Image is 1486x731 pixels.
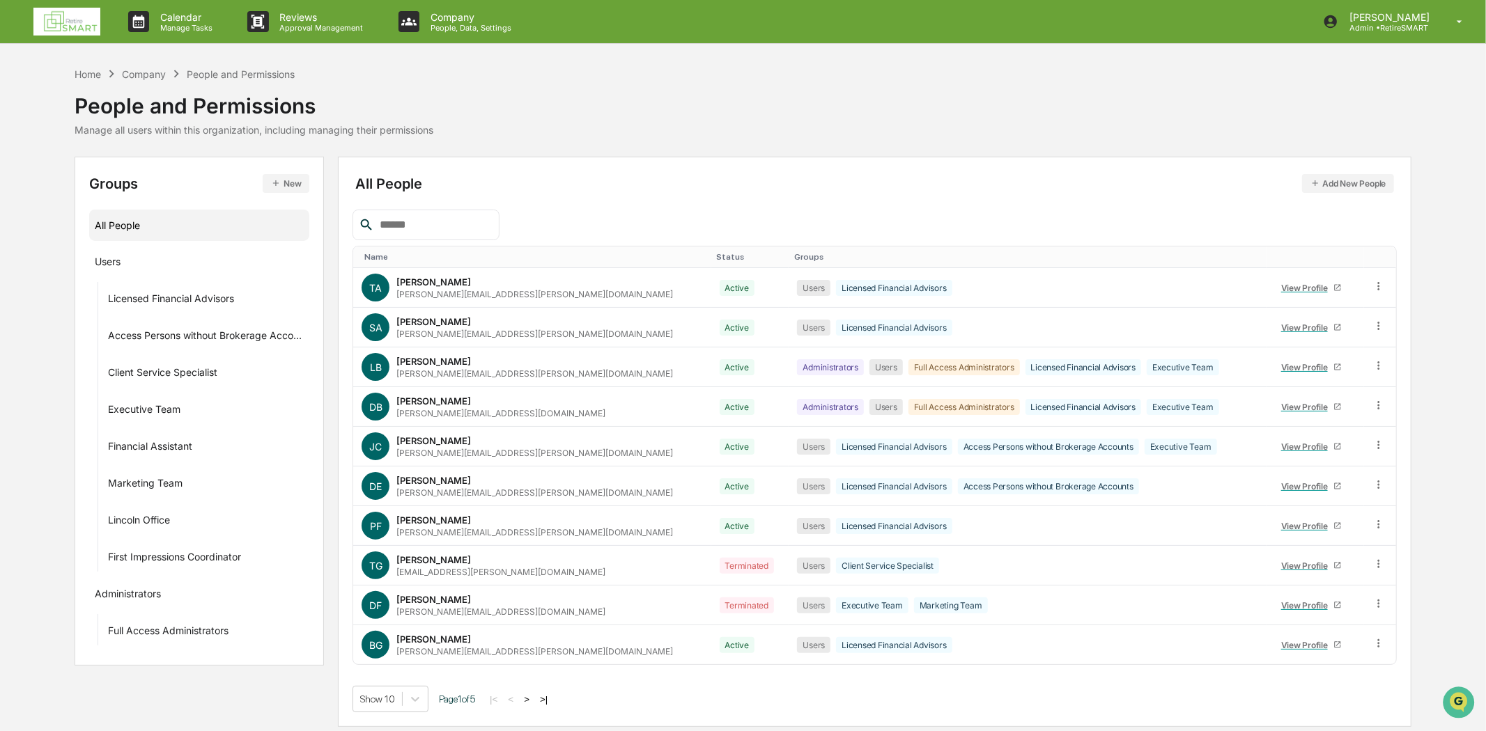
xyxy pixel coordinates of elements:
a: 🔎Data Lookup [8,196,93,221]
div: Full Access Administrators [908,399,1020,415]
div: Active [720,320,755,336]
div: Licensed Financial Advisors [836,637,952,653]
div: Licensed Financial Advisors [836,518,952,534]
div: Home [75,68,101,80]
div: Licensed Financial Advisors [836,320,952,336]
div: Licensed Financial Advisors [108,292,234,309]
div: Client Service Specialist [108,366,217,383]
p: How can we help? [14,29,254,52]
div: Administrators [95,588,161,604]
div: Access Persons without Brokerage Accounts [958,478,1139,494]
button: < [504,693,518,705]
p: Manage Tasks [149,23,219,33]
a: View Profile [1275,436,1347,457]
a: 🖐️Preclearance [8,170,95,195]
div: View Profile [1281,600,1333,611]
div: View Profile [1281,481,1333,492]
div: [PERSON_NAME][EMAIL_ADDRESS][DOMAIN_NAME] [396,408,605,418]
span: Data Lookup [28,202,88,216]
button: New [263,174,309,193]
div: All People [355,174,1394,193]
div: Executive Team [1147,359,1219,375]
a: View Profile [1275,356,1347,378]
div: All People [95,214,304,237]
div: Active [720,439,755,455]
div: Executive Team [1147,399,1219,415]
button: >| [536,693,552,705]
p: Company [419,11,518,23]
div: View Profile [1281,402,1333,412]
div: Marketing Team [914,597,988,613]
a: View Profile [1275,317,1347,338]
p: Admin • RetireSMART [1338,23,1437,33]
div: Executive Team [108,403,180,420]
p: [PERSON_NAME] [1338,11,1437,23]
div: Executive Team [836,597,908,613]
div: 🗄️ [101,177,112,188]
div: Groups [89,174,310,193]
div: Licensed Financial Advisors [836,280,952,296]
div: Users [797,518,830,534]
div: Toggle SortBy [1272,252,1359,262]
span: PF [370,520,382,532]
div: Active [720,518,755,534]
p: Reviews [269,11,371,23]
button: Add New People [1302,174,1395,193]
div: We're available if you need us! [47,120,176,132]
span: LB [370,361,382,373]
div: Full Access Administrators [108,624,229,641]
div: First Impressions Coordinator [108,551,241,567]
span: Preclearance [28,175,90,189]
div: Executive Team [1145,439,1217,455]
div: [PERSON_NAME] [396,475,471,486]
div: [PERSON_NAME][EMAIL_ADDRESS][PERSON_NAME][DOMAIN_NAME] [396,646,673,657]
button: Start new chat [237,111,254,127]
div: Manage all users within this organization, including managing their permissions [75,124,433,136]
div: View Profile [1281,441,1333,452]
div: Users [869,399,903,415]
div: Users [797,637,830,653]
div: [PERSON_NAME] [396,435,471,446]
div: [PERSON_NAME][EMAIL_ADDRESS][PERSON_NAME][DOMAIN_NAME] [396,368,673,379]
img: logo [33,8,100,36]
div: [PERSON_NAME][EMAIL_ADDRESS][DOMAIN_NAME] [396,606,605,617]
p: Approval Management [269,23,371,33]
div: [PERSON_NAME][EMAIL_ADDRESS][PERSON_NAME][DOMAIN_NAME] [396,448,673,458]
a: View Profile [1275,595,1347,616]
div: Users [797,439,830,455]
div: Toggle SortBy [364,252,705,262]
span: Pylon [139,236,169,246]
div: Company [122,68,166,80]
div: Marketing Team [108,477,183,494]
a: View Profile [1275,515,1347,537]
div: Licensed Financial Advisors [1026,359,1142,375]
div: Licensed Financial Advisors [836,478,952,494]
div: Active [720,399,755,415]
a: Powered byPylon [98,235,169,246]
div: Users [797,558,830,574]
span: Page 1 of 5 [439,693,475,705]
div: [PERSON_NAME] [396,276,471,288]
a: View Profile [1275,634,1347,656]
iframe: Open customer support [1441,685,1479,723]
div: [PERSON_NAME] [396,356,471,367]
span: DF [369,599,382,611]
div: Active [720,359,755,375]
div: People and Permissions [75,82,433,118]
div: View Profile [1281,521,1333,531]
div: [PERSON_NAME][EMAIL_ADDRESS][PERSON_NAME][DOMAIN_NAME] [396,487,673,498]
div: View Profile [1281,362,1333,372]
div: Licensed Financial Advisors [836,439,952,455]
button: |< [486,693,502,705]
div: Users [797,597,830,613]
span: SA [369,322,382,333]
div: [EMAIL_ADDRESS][PERSON_NAME][DOMAIN_NAME] [396,567,605,577]
div: View Profile [1281,283,1333,293]
div: [PERSON_NAME][EMAIL_ADDRESS][PERSON_NAME][DOMAIN_NAME] [396,289,673,299]
div: Access Persons without Brokerage Accounts [958,439,1139,455]
div: [PERSON_NAME] [396,514,471,526]
a: View Profile [1275,277,1347,299]
div: Active [720,478,755,494]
